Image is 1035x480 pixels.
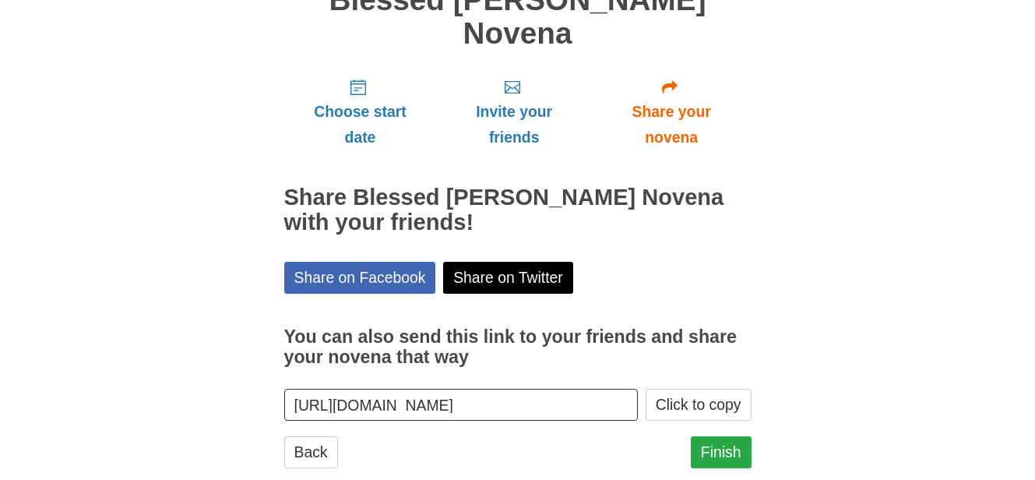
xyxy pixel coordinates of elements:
[452,99,576,150] span: Invite your friends
[284,262,436,294] a: Share on Facebook
[436,65,591,158] a: Invite your friends
[592,65,752,158] a: Share your novena
[284,436,338,468] a: Back
[646,389,752,421] button: Click to copy
[300,99,421,150] span: Choose start date
[691,436,752,468] a: Finish
[284,327,752,367] h3: You can also send this link to your friends and share your novena that way
[607,99,736,150] span: Share your novena
[284,65,437,158] a: Choose start date
[284,185,752,235] h2: Share Blessed [PERSON_NAME] Novena with your friends!
[443,262,573,294] a: Share on Twitter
